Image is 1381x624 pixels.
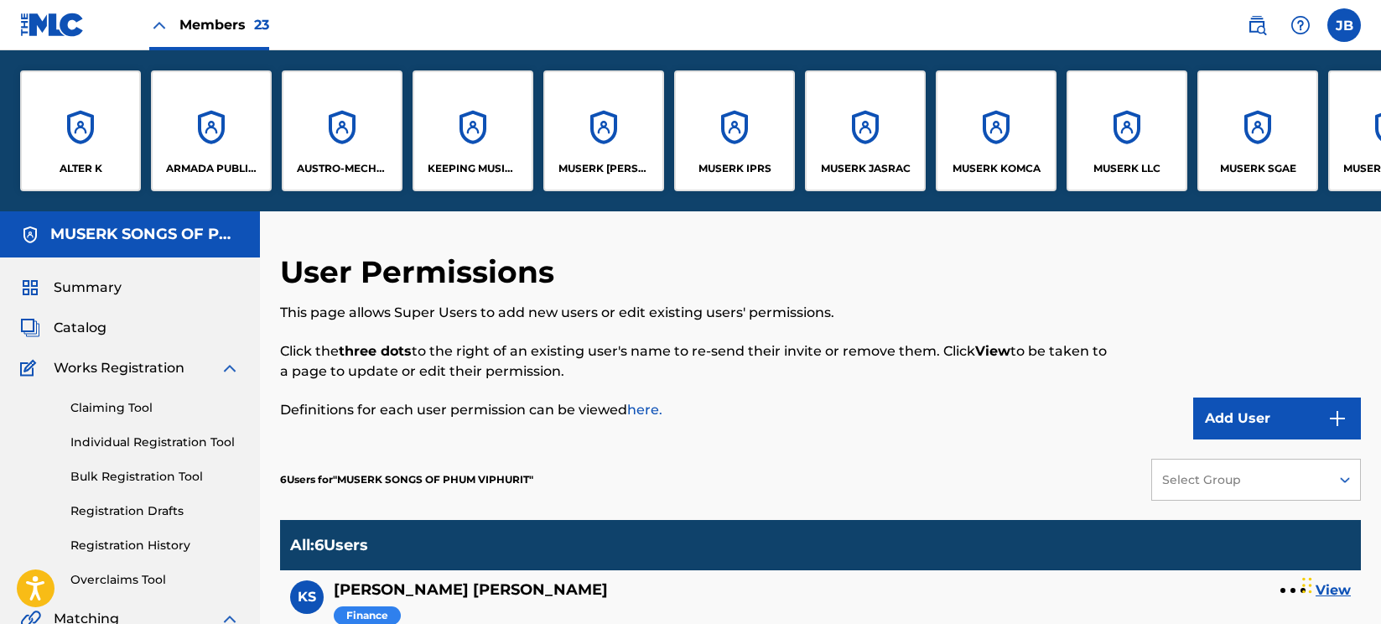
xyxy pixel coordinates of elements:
[70,468,240,486] a: Bulk Registration Tool
[280,473,333,486] span: 6 Users for
[54,358,184,378] span: Works Registration
[627,402,662,418] a: here.
[70,434,240,451] a: Individual Registration Tool
[334,580,608,600] h5: Kelly Swartz
[20,278,40,298] img: Summary
[1302,560,1312,611] div: Drag
[149,15,169,35] img: Close
[54,318,106,338] span: Catalog
[20,70,141,191] a: AccountsALTER K
[60,161,102,176] p: ALTER K
[1093,161,1160,176] p: MUSERK LLC
[1327,8,1361,42] div: User Menu
[543,70,664,191] a: AccountsMUSERK [PERSON_NAME]
[1327,408,1347,429] img: 9d2ae6d4665cec9f34b9.svg
[698,161,771,176] p: MUSERK IPRS
[975,343,1010,359] strong: View
[20,225,40,245] img: Accounts
[333,473,533,486] span: MUSERK SONGS OF PHUM VIPHURIT
[280,253,563,291] h2: User Permissions
[280,303,1113,323] p: This page allows Super Users to add new users or edit existing users' permissions.
[936,70,1057,191] a: AccountsMUSERK KOMCA
[20,318,40,338] img: Catalog
[20,358,42,378] img: Works Registration
[151,70,272,191] a: AccountsARMADA PUBLISHING B.V.
[20,318,106,338] a: CatalogCatalog
[280,400,1113,420] p: Definitions for each user permission can be viewed
[298,587,316,607] span: KS
[70,399,240,417] a: Claiming Tool
[1162,471,1318,489] div: Select Group
[1334,391,1381,526] iframe: Resource Center
[1247,15,1267,35] img: search
[1284,8,1317,42] div: Help
[50,225,240,244] h5: MUSERK SONGS OF PHUM VIPHURIT
[805,70,926,191] a: AccountsMUSERK JASRAC
[297,161,388,176] p: AUSTRO-MECHANA GMBH
[1290,15,1311,35] img: help
[1297,543,1381,624] iframe: Chat Widget
[54,278,122,298] span: Summary
[1220,161,1296,176] p: MUSERK SGAE
[953,161,1041,176] p: MUSERK KOMCA
[1197,70,1318,191] a: AccountsMUSERK SGAE
[70,571,240,589] a: Overclaims Tool
[290,536,368,554] p: All : 6 Users
[179,15,269,34] span: Members
[280,341,1113,382] p: Click the to the right of an existing user's name to re-send their invite or remove them. Click t...
[339,343,412,359] strong: three dots
[413,70,533,191] a: AccountsKEEPING MUSIC ALIVE PUBLISHING
[558,161,650,176] p: MUSERK CAPASSO
[428,161,519,176] p: KEEPING MUSIC ALIVE PUBLISHING
[282,70,402,191] a: AccountsAUSTRO-MECHANA GMBH
[220,358,240,378] img: expand
[1193,398,1361,439] button: Add User
[1067,70,1187,191] a: AccountsMUSERK LLC
[20,13,85,37] img: MLC Logo
[254,17,269,33] span: 23
[70,537,240,554] a: Registration History
[20,278,122,298] a: SummarySummary
[821,161,911,176] p: MUSERK JASRAC
[1240,8,1274,42] a: Public Search
[674,70,795,191] a: AccountsMUSERK IPRS
[70,502,240,520] a: Registration Drafts
[166,161,257,176] p: ARMADA PUBLISHING B.V.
